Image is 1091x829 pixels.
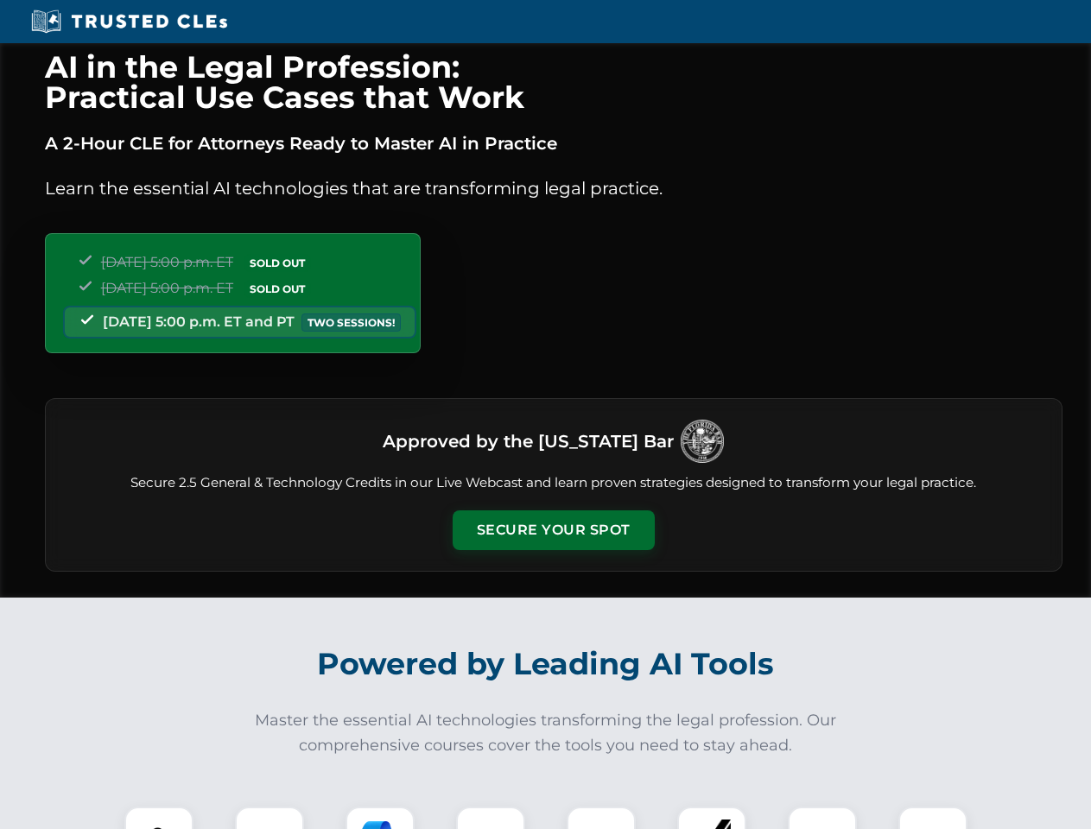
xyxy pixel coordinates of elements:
span: [DATE] 5:00 p.m. ET [101,254,233,270]
h3: Approved by the [US_STATE] Bar [383,426,674,457]
h1: AI in the Legal Profession: Practical Use Cases that Work [45,52,1062,112]
h2: Powered by Leading AI Tools [67,634,1024,694]
p: Master the essential AI technologies transforming the legal profession. Our comprehensive courses... [244,708,848,758]
p: Secure 2.5 General & Technology Credits in our Live Webcast and learn proven strategies designed ... [67,473,1041,493]
p: A 2-Hour CLE for Attorneys Ready to Master AI in Practice [45,130,1062,157]
p: Learn the essential AI technologies that are transforming legal practice. [45,174,1062,202]
img: Logo [681,420,724,463]
button: Secure Your Spot [453,510,655,550]
span: SOLD OUT [244,254,311,272]
img: Trusted CLEs [26,9,232,35]
span: [DATE] 5:00 p.m. ET [101,280,233,296]
span: SOLD OUT [244,280,311,298]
